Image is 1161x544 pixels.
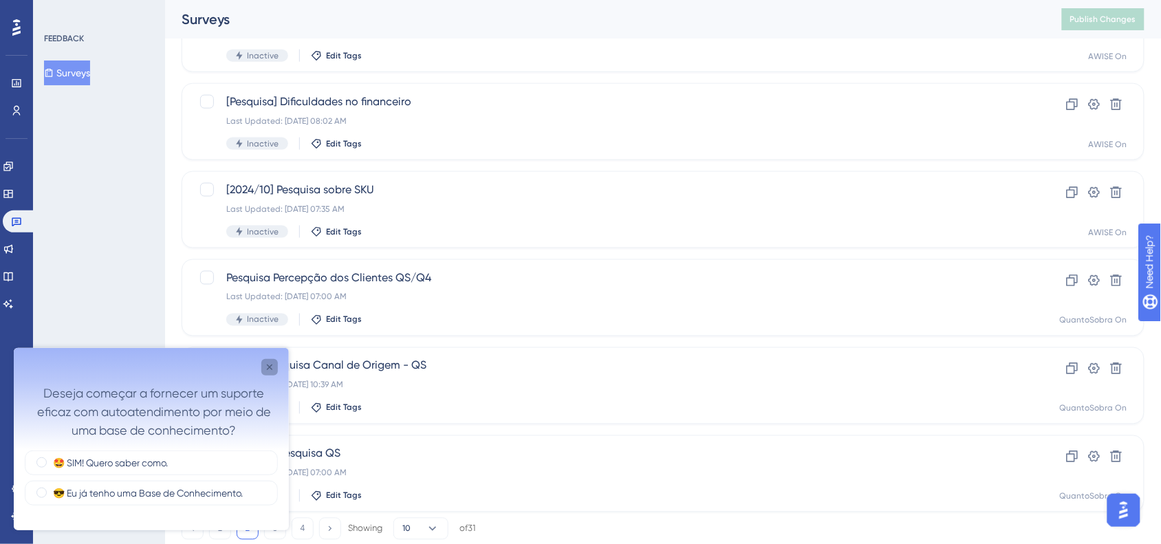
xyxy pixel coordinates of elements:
div: Last Updated: [DATE] 07:00 AM [226,468,990,479]
span: Edit Tags [326,402,362,413]
button: Edit Tags [311,226,362,237]
div: Last Updated: [DATE] 07:35 AM [226,204,990,215]
span: Edit Tags [326,50,362,61]
span: Inactive [247,50,279,61]
div: AWISE On [1089,139,1127,150]
span: Edit Tags [326,490,362,501]
div: Last Updated: [DATE] 07:00 AM [226,292,990,303]
button: Edit Tags [311,402,362,413]
div: FEEDBACK [44,33,84,44]
div: Last Updated: [DATE] 10:39 AM [226,380,990,391]
div: of 31 [459,523,475,535]
div: Showing [348,523,382,535]
button: Edit Tags [311,314,362,325]
span: Need Help? [32,3,86,20]
div: AWISE On [1089,51,1127,62]
button: Surveys [44,61,90,85]
button: 4 [292,518,314,540]
span: Edit Tags [326,138,362,149]
span: Inactive [247,314,279,325]
span: 10 [402,523,411,534]
span: Pesquisa Percepção dos Clientes QS/Q4 [226,270,990,286]
button: Edit Tags [311,490,362,501]
span: Publish Changes [1070,14,1136,25]
button: Edit Tags [311,138,362,149]
span: [Pesquisa] Dificuldades no financeiro [226,94,990,110]
span: Edit Tags [326,226,362,237]
span: Inactive [247,138,279,149]
div: QuantoSobra On [1060,491,1127,502]
span: Edit Tags [326,314,362,325]
div: QuantoSobra On [1060,315,1127,326]
span: [2024/10] Pesquisa sobre SKU [226,182,990,198]
iframe: UserGuiding Survey [14,348,289,530]
button: Publish Changes [1062,8,1144,30]
iframe: UserGuiding AI Assistant Launcher [1103,490,1144,531]
div: AWISE On [1089,227,1127,238]
button: 10 [393,518,448,540]
span: [06/2024] Pesquisa QS [226,446,990,462]
div: QuantoSobra On [1060,403,1127,414]
span: [q3/24] Pesquisa Canal de Origem - QS [226,358,990,374]
div: Surveys [182,10,1028,29]
div: Last Updated: [DATE] 08:02 AM [226,116,990,127]
button: Edit Tags [311,50,362,61]
span: Inactive [247,226,279,237]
